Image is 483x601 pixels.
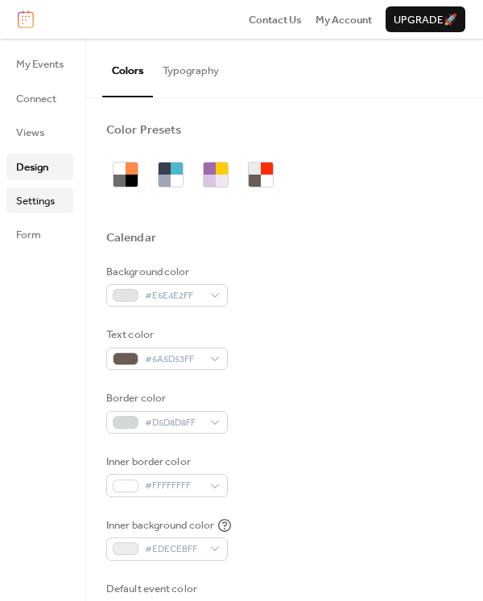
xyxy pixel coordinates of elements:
[153,39,229,95] button: Typography
[145,478,202,494] span: #FFFFFFFF
[16,193,55,209] span: Settings
[249,12,302,28] span: Contact Us
[6,119,73,145] a: Views
[6,85,73,111] a: Connect
[106,517,214,533] div: Inner background color
[6,51,73,76] a: My Events
[106,454,225,470] div: Inner border color
[145,541,202,558] span: #EDECEBFF
[106,264,225,280] div: Background color
[16,227,41,243] span: Form
[16,56,64,72] span: My Events
[106,122,181,138] div: Color Presets
[16,91,56,107] span: Connect
[386,6,465,32] button: Upgrade🚀
[249,11,302,27] a: Contact Us
[6,221,73,247] a: Form
[106,390,225,406] div: Border color
[16,159,48,175] span: Design
[145,288,202,304] span: #E6E4E2FF
[6,154,73,179] a: Design
[16,125,44,141] span: Views
[106,230,156,246] div: Calendar
[145,352,202,368] span: #6A5D53FF
[394,12,457,28] span: Upgrade 🚀
[102,39,153,97] button: Colors
[6,187,73,213] a: Settings
[106,327,225,343] div: Text color
[316,11,372,27] a: My Account
[145,415,202,431] span: #D5D8D8FF
[106,581,225,597] div: Default event color
[316,12,372,28] span: My Account
[18,10,34,28] img: logo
